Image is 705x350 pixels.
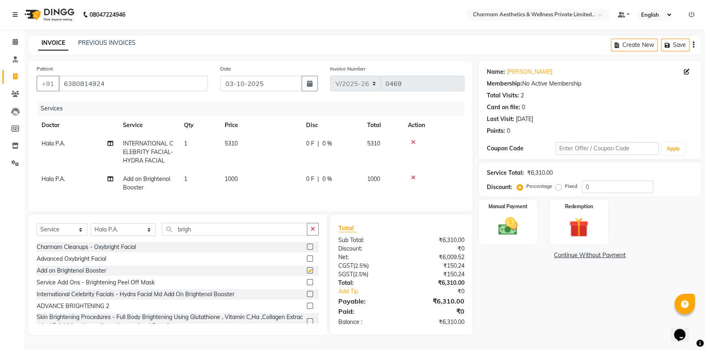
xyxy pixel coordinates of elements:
[42,175,65,183] span: Hala P.A.
[21,3,77,26] img: logo
[37,65,53,73] label: Patient
[220,65,231,73] label: Date
[59,76,208,91] input: Search by Name/Mobile/Email/Code
[527,169,553,177] div: ₹6,310.00
[563,215,595,240] img: _gift.svg
[78,39,136,46] a: PREVIOUS INVOICES
[480,251,699,260] a: Continue Without Payment
[37,101,471,116] div: Services
[301,116,362,134] th: Disc
[306,175,314,183] span: 0 F
[322,175,332,183] span: 0 %
[332,270,401,279] div: ( )
[317,175,319,183] span: |
[338,271,353,278] span: SGST
[118,116,179,134] th: Service
[401,262,471,270] div: ₹150.24
[225,140,238,147] span: 5310
[488,203,528,210] label: Manual Payment
[556,142,659,155] input: Enter Offer / Coupon Code
[401,318,471,326] div: ₹6,310.00
[332,287,413,296] a: Add Tip
[306,139,314,148] span: 0 F
[332,318,401,326] div: Balance :
[37,290,234,299] div: International Celebrity Facials - Hydra Facial Md Add On Brightenol Booster
[332,262,401,270] div: ( )
[184,140,187,147] span: 1
[37,116,118,134] th: Doctor
[492,215,524,238] img: _cash.svg
[322,139,332,148] span: 0 %
[401,296,471,306] div: ₹6,310.00
[37,266,106,275] div: Add on Brightenol Booster
[611,39,658,51] button: Create New
[487,79,522,88] div: Membership:
[332,244,401,253] div: Discount:
[37,243,136,251] div: Charmam Cleanups - Oxybright Facial
[487,68,505,76] div: Name:
[565,183,577,190] label: Fixed
[367,175,380,183] span: 1000
[661,39,690,51] button: Save
[225,175,238,183] span: 1000
[487,115,514,123] div: Last Visit:
[184,175,187,183] span: 1
[401,253,471,262] div: ₹6,009.52
[522,103,525,112] div: 0
[355,271,367,277] span: 2.5%
[332,236,401,244] div: Sub Total:
[162,223,307,236] input: Search or Scan
[355,262,367,269] span: 2.5%
[42,140,65,147] span: Hala P.A.
[37,255,106,263] div: Advanced Oxybright Facial
[123,175,170,191] span: Add on Brightenol Booster
[487,103,520,112] div: Card on file:
[662,143,685,155] button: Apply
[413,287,471,296] div: ₹0
[401,236,471,244] div: ₹6,310.00
[330,65,366,73] label: Invoice Number
[565,203,593,210] label: Redemption
[401,279,471,287] div: ₹6,310.00
[367,140,380,147] span: 5310
[338,224,357,232] span: Total
[401,244,471,253] div: ₹0
[401,270,471,279] div: ₹150.24
[487,79,693,88] div: No Active Membership
[507,127,510,135] div: 0
[332,253,401,262] div: Net:
[401,306,471,316] div: ₹0
[332,306,401,316] div: Paid:
[487,169,524,177] div: Service Total:
[403,116,464,134] th: Action
[38,36,68,51] a: INVOICE
[37,278,155,287] div: Service Add Ons - Brightening Peel Off Mask
[90,3,125,26] b: 08047224946
[487,144,556,153] div: Coupon Code
[220,116,301,134] th: Price
[362,116,403,134] th: Total
[487,91,519,100] div: Total Visits:
[317,139,319,148] span: |
[37,302,109,310] div: ADVANCE BRIGHTENING 2
[487,183,512,192] div: Discount:
[507,68,552,76] a: [PERSON_NAME]
[179,116,220,134] th: Qty
[521,91,524,100] div: 2
[37,313,304,330] div: Skin Brightening Procedures - Full Body Brightening Using Glutathione , Vitamin C,Ha ,Collagen Ex...
[37,76,59,91] button: +91
[526,183,552,190] label: Percentage
[332,296,401,306] div: Payable:
[671,317,697,342] iframe: chat widget
[332,279,401,287] div: Total:
[516,115,533,123] div: [DATE]
[487,127,505,135] div: Points:
[338,262,353,269] span: CGST
[123,140,173,164] span: INTERNATIONAL CELEBRITY FACIAL- HYDRA FACIAL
